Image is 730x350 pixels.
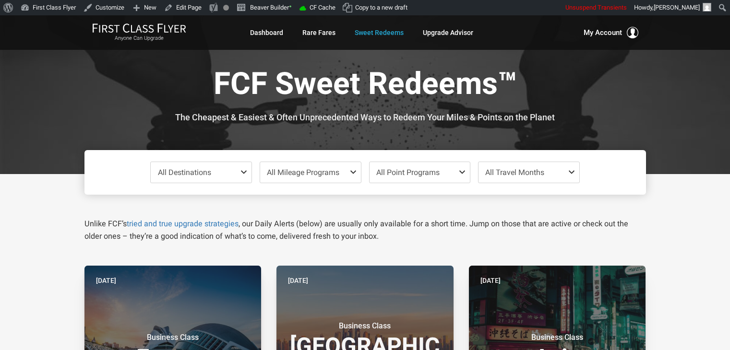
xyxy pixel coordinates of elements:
time: [DATE] [480,275,501,286]
p: Unlike FCF’s , our Daily Alerts (below) are usually only available for a short time. Jump on thos... [84,218,646,243]
small: Business Class [113,333,233,342]
small: Anyone Can Upgrade [92,35,186,42]
a: Dashboard [250,24,283,41]
small: Business Class [497,333,617,342]
small: Business Class [305,321,425,331]
h1: FCF Sweet Redeems™ [92,67,639,104]
time: [DATE] [288,275,308,286]
span: All Mileage Programs [267,168,339,177]
span: All Destinations [158,168,211,177]
time: [DATE] [96,275,116,286]
span: All Travel Months [485,168,544,177]
a: Rare Fares [302,24,335,41]
a: First Class FlyerAnyone Can Upgrade [92,23,186,42]
span: • [289,1,292,12]
a: tried and true upgrade strategies [127,219,239,228]
span: My Account [584,27,622,38]
h3: The Cheapest & Easiest & Often Unprecedented Ways to Redeem Your Miles & Points on the Planet [92,113,639,122]
button: My Account [584,27,638,38]
img: First Class Flyer [92,23,186,33]
span: All Point Programs [376,168,440,177]
a: Upgrade Advisor [423,24,473,41]
a: Sweet Redeems [355,24,404,41]
span: [PERSON_NAME] [654,4,700,11]
span: Unsuspend Transients [565,4,627,11]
